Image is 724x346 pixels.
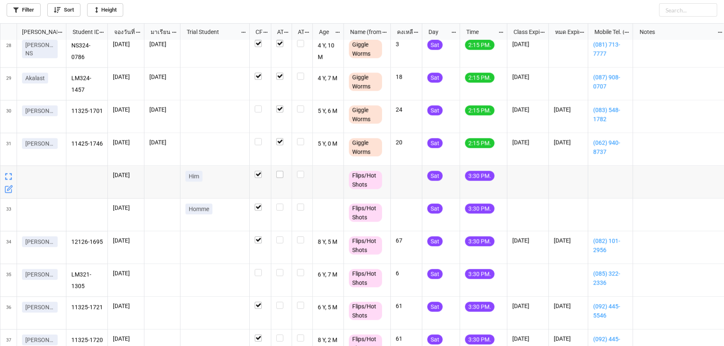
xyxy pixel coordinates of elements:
[71,269,103,291] p: LM321-1305
[396,236,417,244] p: 67
[554,236,583,244] p: [DATE]
[427,269,443,279] div: Sat
[113,269,139,277] p: [DATE]
[0,24,66,40] div: grid
[113,203,139,212] p: [DATE]
[146,27,172,36] div: มาเรียน
[113,138,139,146] p: [DATE]
[6,68,11,100] span: 29
[25,74,45,82] p: Akalast
[113,105,139,114] p: [DATE]
[461,27,498,36] div: Time
[554,302,583,310] p: [DATE]
[318,269,339,281] p: 6 Y, 7 M
[396,138,417,146] p: 20
[318,105,339,117] p: 5 Y, 6 M
[424,27,451,36] div: Day
[25,237,54,246] p: [PERSON_NAME]
[318,236,339,248] p: 8 Y, 5 M
[554,138,583,146] p: [DATE]
[427,40,443,50] div: Sat
[465,138,495,148] div: 2:15 PM.
[465,236,495,246] div: 3:30 PM.
[550,27,579,36] div: หมด Expired date (from [PERSON_NAME] Name)
[318,138,339,150] p: 5 Y, 0 M
[293,27,305,36] div: ATK
[7,3,41,17] a: Filter
[465,105,495,115] div: 2:15 PM.
[349,171,382,189] div: Flips/Hot Shots
[512,334,544,343] p: [DATE]
[659,3,717,17] input: Search...
[396,334,417,343] p: 61
[465,171,495,181] div: 3:30 PM.
[6,198,11,231] span: 33
[71,334,103,346] p: 11325-1720
[427,334,443,344] div: Sat
[272,27,284,36] div: ATT
[6,35,11,67] span: 28
[25,336,54,344] p: [PERSON_NAME]
[554,105,583,114] p: [DATE]
[465,40,495,50] div: 2:15 PM.
[512,138,544,146] p: [DATE]
[68,27,99,36] div: Student ID (from [PERSON_NAME] Name)
[396,302,417,310] p: 61
[512,73,544,81] p: [DATE]
[593,73,628,91] a: (087) 908-0707
[113,73,139,81] p: [DATE]
[87,3,123,17] a: Height
[427,105,443,115] div: Sat
[593,236,628,254] a: (082) 101-2956
[512,40,544,48] p: [DATE]
[25,270,54,278] p: [PERSON_NAME]
[182,27,240,36] div: Trial Student
[113,171,139,179] p: [DATE]
[6,133,11,165] span: 31
[427,138,443,148] div: Sat
[396,40,417,48] p: 3
[109,27,136,36] div: จองวันที่
[318,302,339,313] p: 6 Y, 5 M
[593,269,628,287] a: (085) 322-2336
[396,269,417,277] p: 6
[349,302,382,320] div: Flips/Hot Shots
[251,27,263,36] div: CF
[349,105,382,123] div: Giggle Worms
[71,236,103,248] p: 12126-1695
[149,105,175,114] p: [DATE]
[25,303,54,311] p: [PERSON_NAME]
[427,302,443,312] div: Sat
[396,73,417,81] p: 18
[6,264,11,296] span: 35
[349,138,382,156] div: Giggle Worms
[71,73,103,95] p: LM324-1457
[25,139,54,148] p: [PERSON_NAME]
[6,297,11,329] span: 36
[427,203,443,213] div: Sat
[509,27,540,36] div: Class Expiration
[465,334,495,344] div: 3:30 PM.
[25,106,54,115] p: [PERSON_NAME]
[593,105,628,123] a: (083) 548-1782
[71,138,103,150] p: 11425-1746
[396,105,417,114] p: 24
[465,73,495,82] div: 2:15 PM.
[512,236,544,244] p: [DATE]
[465,203,495,213] div: 3:30 PM.
[318,73,339,84] p: 4 Y, 7 M
[113,40,139,48] p: [DATE]
[6,100,11,133] span: 30
[149,73,175,81] p: [DATE]
[465,269,495,279] div: 3:30 PM.
[71,105,103,117] p: 11325-1701
[47,3,80,17] a: Sort
[17,27,57,36] div: [PERSON_NAME] Name
[113,302,139,310] p: [DATE]
[113,236,139,244] p: [DATE]
[345,27,382,36] div: Name (from Class)
[512,105,544,114] p: [DATE]
[465,302,495,312] div: 3:30 PM.
[149,138,175,146] p: [DATE]
[590,27,624,36] div: Mobile Tel. (from Nick Name)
